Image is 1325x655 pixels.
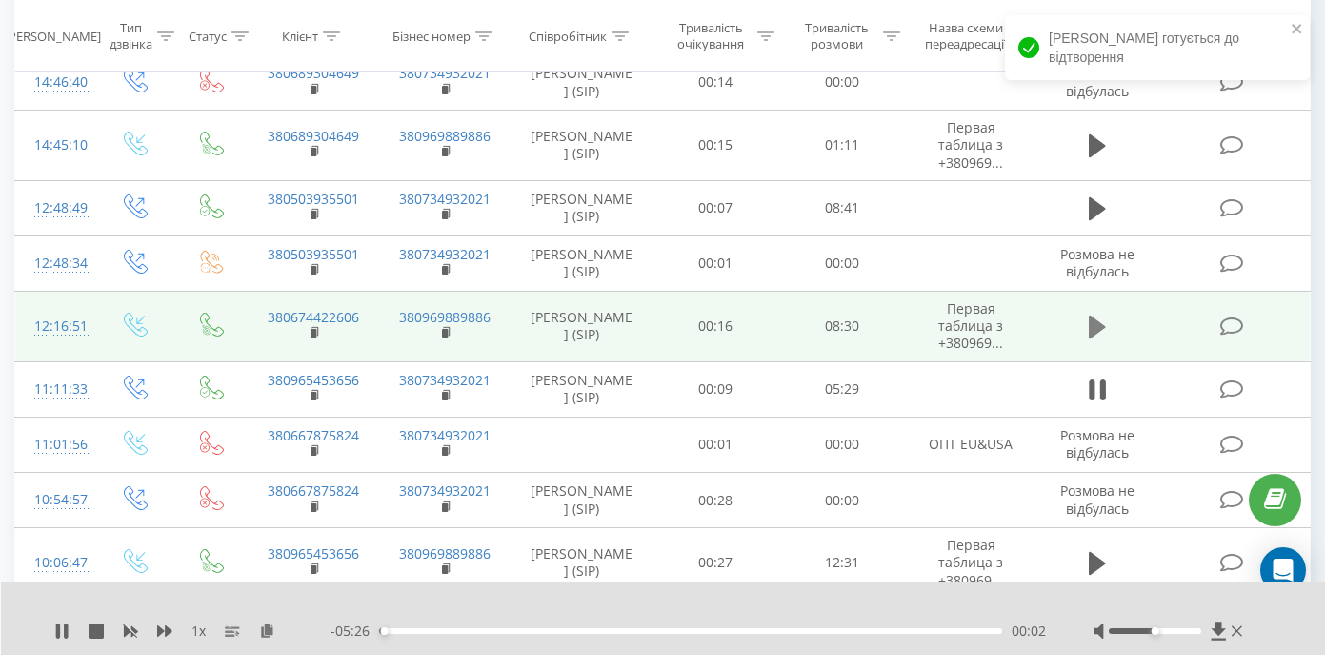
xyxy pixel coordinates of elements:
[795,20,878,52] div: Тривалість розмови
[938,536,1003,588] span: Первая таблица з +380969...
[399,308,491,326] a: 380969889886
[399,481,491,500] a: 380734932021
[268,371,359,389] a: 380965453656
[268,308,359,326] a: 380674422606
[34,426,76,463] div: 11:01:56
[1060,426,1134,461] span: Розмова не відбулась
[268,544,359,563] a: 380965453656
[511,54,652,110] td: [PERSON_NAME] (SIP)
[511,473,652,528] td: [PERSON_NAME] (SIP)
[34,127,76,164] div: 14:45:10
[399,127,491,145] a: 380969889886
[331,622,379,641] span: - 05:26
[110,20,152,52] div: Тип дзвінка
[922,20,1010,52] div: Назва схеми переадресації
[778,54,905,110] td: 00:00
[268,426,359,444] a: 380667875824
[5,28,101,44] div: [PERSON_NAME]
[511,361,652,417] td: [PERSON_NAME] (SIP)
[1152,627,1159,635] div: Accessibility label
[1005,15,1310,80] div: [PERSON_NAME] готується до відтворення
[268,190,359,208] a: 380503935501
[652,361,779,417] td: 00:09
[529,28,607,44] div: Співробітник
[34,371,76,408] div: 11:11:33
[34,308,76,345] div: 12:16:51
[268,481,359,500] a: 380667875824
[938,299,1003,352] span: Первая таблица з +380969...
[191,622,206,641] span: 1 x
[652,180,779,235] td: 00:07
[778,235,905,291] td: 00:00
[189,28,227,44] div: Статус
[511,180,652,235] td: [PERSON_NAME] (SIP)
[511,235,652,291] td: [PERSON_NAME] (SIP)
[282,28,318,44] div: Клієнт
[399,426,491,444] a: 380734932021
[34,64,76,101] div: 14:46:40
[652,111,779,181] td: 00:15
[511,111,652,181] td: [PERSON_NAME] (SIP)
[1260,547,1306,593] div: Open Intercom Messenger
[652,235,779,291] td: 00:01
[511,292,652,362] td: [PERSON_NAME] (SIP)
[34,544,76,582] div: 10:06:47
[392,28,471,44] div: Бізнес номер
[399,64,491,82] a: 380734932021
[938,118,1003,171] span: Первая таблица з +380969...
[1291,21,1304,39] button: close
[652,473,779,528] td: 00:28
[670,20,753,52] div: Тривалість очікування
[652,54,779,110] td: 00:14
[34,481,76,519] div: 10:54:57
[778,528,905,599] td: 12:31
[652,417,779,472] td: 00:01
[268,127,359,145] a: 380689304649
[34,245,76,282] div: 12:48:34
[778,292,905,362] td: 08:30
[1060,481,1134,517] span: Розмова не відбулась
[1060,64,1134,99] span: Розмова не відбулась
[399,544,491,563] a: 380969889886
[778,361,905,417] td: 05:29
[1060,245,1134,280] span: Розмова не відбулась
[652,528,779,599] td: 00:27
[399,190,491,208] a: 380734932021
[268,64,359,82] a: 380689304649
[652,292,779,362] td: 00:16
[778,180,905,235] td: 08:41
[399,245,491,263] a: 380734932021
[1012,622,1046,641] span: 00:02
[381,627,389,635] div: Accessibility label
[511,528,652,599] td: [PERSON_NAME] (SIP)
[778,417,905,472] td: 00:00
[268,245,359,263] a: 380503935501
[34,190,76,227] div: 12:48:49
[778,111,905,181] td: 01:11
[399,371,491,389] a: 380734932021
[905,417,1036,472] td: ОПТ EU&USA
[778,473,905,528] td: 00:00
